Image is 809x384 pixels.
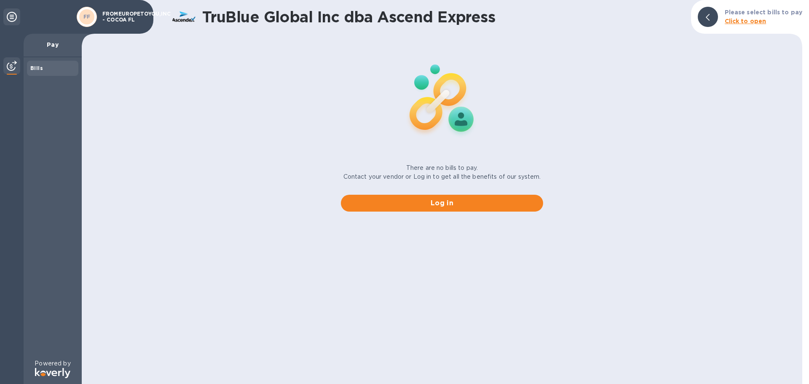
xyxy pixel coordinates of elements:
[341,195,543,212] button: Log in
[30,40,75,49] p: Pay
[725,18,766,24] b: Click to open
[83,13,91,20] b: FF
[343,164,541,181] p: There are no bills to pay. Contact your vendor or Log in to get all the benefits of our system.
[30,65,43,71] b: Bills
[202,8,684,26] h1: TruBlue Global Inc dba Ascend Express
[725,9,802,16] b: Please select bills to pay
[35,368,70,378] img: Logo
[35,359,70,368] p: Powered by
[102,11,145,23] p: FROMEUROPETOYOU,INC - COCOA FL
[348,198,536,208] span: Log in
